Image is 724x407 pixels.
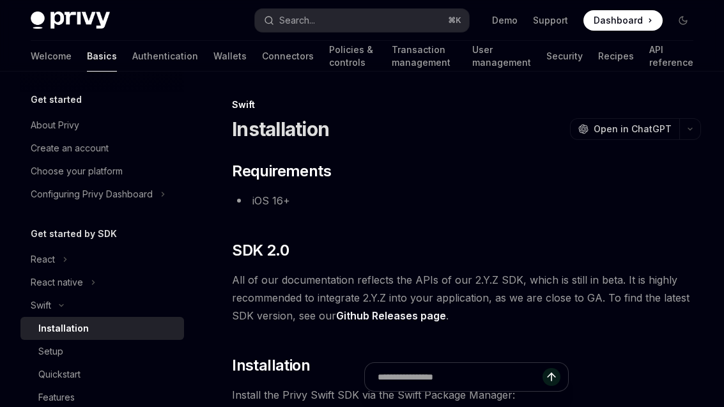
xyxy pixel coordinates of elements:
[336,309,446,323] a: Github Releases page
[594,14,643,27] span: Dashboard
[232,355,310,376] span: Installation
[392,41,457,72] a: Transaction management
[132,41,198,72] a: Authentication
[31,141,109,156] div: Create an account
[20,160,184,183] a: Choose your platform
[20,363,184,386] a: Quickstart
[232,161,331,181] span: Requirements
[31,12,110,29] img: dark logo
[20,137,184,160] a: Create an account
[38,390,75,405] div: Features
[533,14,568,27] a: Support
[31,41,72,72] a: Welcome
[279,13,315,28] div: Search...
[31,226,117,242] h5: Get started by SDK
[87,41,117,72] a: Basics
[472,41,531,72] a: User management
[20,317,184,340] a: Installation
[673,10,693,31] button: Toggle dark mode
[20,271,184,294] button: React native
[31,252,55,267] div: React
[38,367,81,382] div: Quickstart
[570,118,679,140] button: Open in ChatGPT
[255,9,469,32] button: Search...⌘K
[232,240,289,261] span: SDK 2.0
[38,321,89,336] div: Installation
[31,92,82,107] h5: Get started
[213,41,247,72] a: Wallets
[20,114,184,137] a: About Privy
[598,41,634,72] a: Recipes
[31,164,123,179] div: Choose your platform
[232,118,329,141] h1: Installation
[378,363,543,391] input: Ask a question...
[546,41,583,72] a: Security
[583,10,663,31] a: Dashboard
[31,118,79,133] div: About Privy
[543,368,560,386] button: Send message
[20,183,184,206] button: Configuring Privy Dashboard
[20,340,184,363] a: Setup
[232,271,701,325] span: All of our documentation reflects the APIs of our 2.Y.Z SDK, which is still in beta. It is highly...
[329,41,376,72] a: Policies & controls
[448,15,461,26] span: ⌘ K
[31,275,83,290] div: React native
[20,248,184,271] button: React
[232,192,701,210] li: iOS 16+
[38,344,63,359] div: Setup
[31,298,51,313] div: Swift
[20,294,184,317] button: Swift
[649,41,693,72] a: API reference
[262,41,314,72] a: Connectors
[594,123,672,135] span: Open in ChatGPT
[232,98,701,111] div: Swift
[31,187,153,202] div: Configuring Privy Dashboard
[492,14,518,27] a: Demo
